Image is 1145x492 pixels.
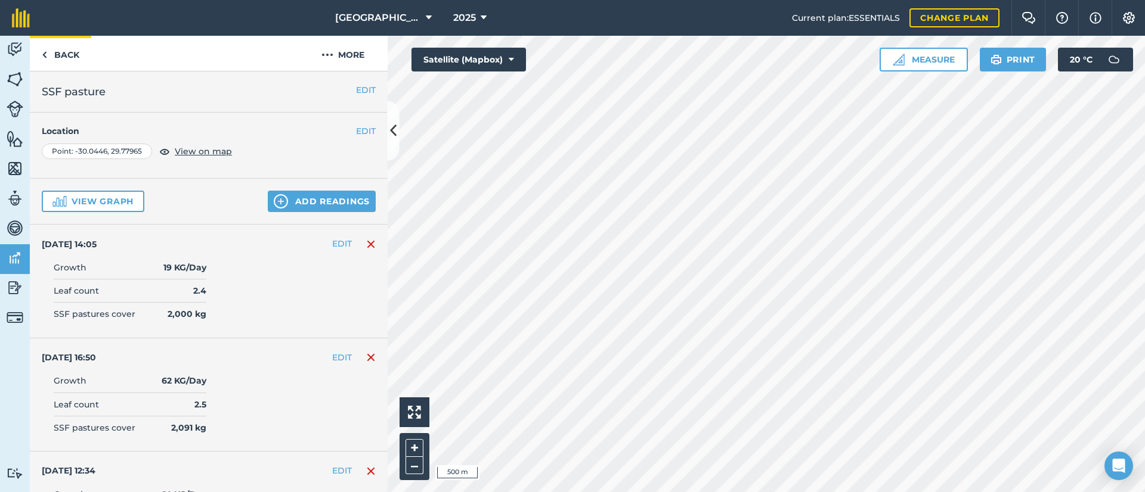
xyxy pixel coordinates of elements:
img: svg+xml;base64,PHN2ZyB4bWxucz0iaHR0cDovL3d3dy53My5vcmcvMjAwMC9zdmciIHdpZHRoPSI1NiIgaGVpZ2h0PSI2MC... [7,160,23,178]
h4: [DATE] 16:50 [42,351,96,363]
img: A cog icon [1122,12,1136,24]
img: svg+xml;base64,PD94bWwgdmVyc2lvbj0iMS4wIiBlbmNvZGluZz0idXRmLTgiPz4KPCEtLSBHZW5lcmF0b3I6IEFkb2JlIE... [7,101,23,117]
strong: 2.4 [193,284,206,297]
img: svg+xml;base64,PHN2ZyB4bWxucz0iaHR0cDovL3d3dy53My5vcmcvMjAwMC9zdmciIHdpZHRoPSIxNCIgaGVpZ2h0PSIyNC... [274,194,288,208]
img: svg+xml;base64,PHN2ZyB4bWxucz0iaHR0cDovL3d3dy53My5vcmcvMjAwMC9zdmciIHdpZHRoPSI5IiBoZWlnaHQ9IjI0Ii... [42,48,47,62]
span: Growth [54,374,86,387]
h4: Location [42,124,376,138]
span: [GEOGRAPHIC_DATA] Farming [335,11,421,25]
img: svg+xml;base64,PHN2ZyB4bWxucz0iaHR0cDovL3d3dy53My5vcmcvMjAwMC9zdmciIHdpZHRoPSIxOSIgaGVpZ2h0PSIyNC... [991,52,1002,67]
span: View on map [175,145,232,158]
img: svg+xml;base64,PD94bWwgdmVyc2lvbj0iMS4wIiBlbmNvZGluZz0idXRmLTgiPz4KPCEtLSBHZW5lcmF0b3I6IEFkb2JlIE... [7,279,23,297]
img: svg+xml;base64,PD94bWwgdmVyc2lvbj0iMS4wIiBlbmNvZGluZz0idXRmLTgiPz4KPCEtLSBHZW5lcmF0b3I6IEFkb2JlIE... [52,194,67,208]
strong: 2.5 [194,398,206,411]
button: Satellite (Mapbox) [411,48,526,71]
button: EDIT [356,124,376,138]
a: Back [30,36,91,71]
button: EDIT [356,83,376,96]
strong: 19 KG/Day [163,261,206,274]
span: SSF pastures cover [54,421,135,434]
img: svg+xml;base64,PHN2ZyB4bWxucz0iaHR0cDovL3d3dy53My5vcmcvMjAwMC9zdmciIHdpZHRoPSIxNiIgaGVpZ2h0PSIyNC... [366,464,376,478]
button: Print [980,48,1047,71]
img: svg+xml;base64,PD94bWwgdmVyc2lvbj0iMS4wIiBlbmNvZGluZz0idXRmLTgiPz4KPCEtLSBHZW5lcmF0b3I6IEFkb2JlIE... [7,309,23,326]
div: Open Intercom Messenger [1104,451,1133,480]
img: svg+xml;base64,PD94bWwgdmVyc2lvbj0iMS4wIiBlbmNvZGluZz0idXRmLTgiPz4KPCEtLSBHZW5lcmF0b3I6IEFkb2JlIE... [7,189,23,207]
img: svg+xml;base64,PD94bWwgdmVyc2lvbj0iMS4wIiBlbmNvZGluZz0idXRmLTgiPz4KPCEtLSBHZW5lcmF0b3I6IEFkb2JlIE... [7,468,23,479]
strong: 62 KG/Day [162,374,206,387]
a: Change plan [909,8,999,27]
img: svg+xml;base64,PHN2ZyB4bWxucz0iaHR0cDovL3d3dy53My5vcmcvMjAwMC9zdmciIHdpZHRoPSIxNyIgaGVpZ2h0PSIxNy... [1090,11,1101,25]
span: 2025 [453,11,476,25]
button: EDIT [332,351,352,364]
button: – [406,457,423,474]
img: svg+xml;base64,PHN2ZyB4bWxucz0iaHR0cDovL3d3dy53My5vcmcvMjAwMC9zdmciIHdpZHRoPSIxNiIgaGVpZ2h0PSIyNC... [366,350,376,365]
h4: [DATE] 12:34 [42,465,95,477]
button: Add readings [268,191,376,212]
strong: 2,000 kg [168,307,206,320]
img: Two speech bubbles overlapping with the left bubble in the forefront [1022,12,1036,24]
strong: 2,091 kg [171,421,206,434]
span: Growth [54,261,86,274]
img: fieldmargin Logo [12,8,30,27]
img: svg+xml;base64,PHN2ZyB4bWxucz0iaHR0cDovL3d3dy53My5vcmcvMjAwMC9zdmciIHdpZHRoPSI1NiIgaGVpZ2h0PSI2MC... [7,70,23,88]
span: Leaf count [54,284,99,297]
img: Ruler icon [893,54,905,66]
img: Four arrows, one pointing top left, one top right, one bottom right and the last bottom left [408,406,421,419]
img: svg+xml;base64,PD94bWwgdmVyc2lvbj0iMS4wIiBlbmNvZGluZz0idXRmLTgiPz4KPCEtLSBHZW5lcmF0b3I6IEFkb2JlIE... [7,249,23,267]
img: svg+xml;base64,PD94bWwgdmVyc2lvbj0iMS4wIiBlbmNvZGluZz0idXRmLTgiPz4KPCEtLSBHZW5lcmF0b3I6IEFkb2JlIE... [1102,48,1126,71]
button: Measure [880,48,968,71]
h4: [DATE] 14:05 [42,238,97,250]
button: EDIT [332,237,352,250]
span: Current plan : ESSENTIALS [792,11,900,24]
button: View on map [159,144,232,158]
button: More [298,36,388,71]
img: svg+xml;base64,PD94bWwgdmVyc2lvbj0iMS4wIiBlbmNvZGluZz0idXRmLTgiPz4KPCEtLSBHZW5lcmF0b3I6IEFkb2JlIE... [7,219,23,237]
img: svg+xml;base64,PHN2ZyB4bWxucz0iaHR0cDovL3d3dy53My5vcmcvMjAwMC9zdmciIHdpZHRoPSIyMCIgaGVpZ2h0PSIyNC... [321,48,333,62]
img: svg+xml;base64,PD94bWwgdmVyc2lvbj0iMS4wIiBlbmNvZGluZz0idXRmLTgiPz4KPCEtLSBHZW5lcmF0b3I6IEFkb2JlIE... [7,41,23,58]
div: Point : -30.0446 , 29.77965 [42,144,152,159]
img: svg+xml;base64,PHN2ZyB4bWxucz0iaHR0cDovL3d3dy53My5vcmcvMjAwMC9zdmciIHdpZHRoPSIxOCIgaGVpZ2h0PSIyNC... [159,144,170,158]
span: Leaf count [54,398,99,411]
img: svg+xml;base64,PHN2ZyB4bWxucz0iaHR0cDovL3d3dy53My5vcmcvMjAwMC9zdmciIHdpZHRoPSIxNiIgaGVpZ2h0PSIyNC... [366,237,376,251]
span: SSF pastures cover [54,307,135,320]
h2: SSF pasture [42,83,376,100]
button: 20 °C [1058,48,1133,71]
button: EDIT [332,464,352,477]
span: 20 ° C [1070,48,1093,71]
button: View graph [42,191,144,212]
button: + [406,439,423,457]
img: svg+xml;base64,PHN2ZyB4bWxucz0iaHR0cDovL3d3dy53My5vcmcvMjAwMC9zdmciIHdpZHRoPSI1NiIgaGVpZ2h0PSI2MC... [7,130,23,148]
img: A question mark icon [1055,12,1069,24]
